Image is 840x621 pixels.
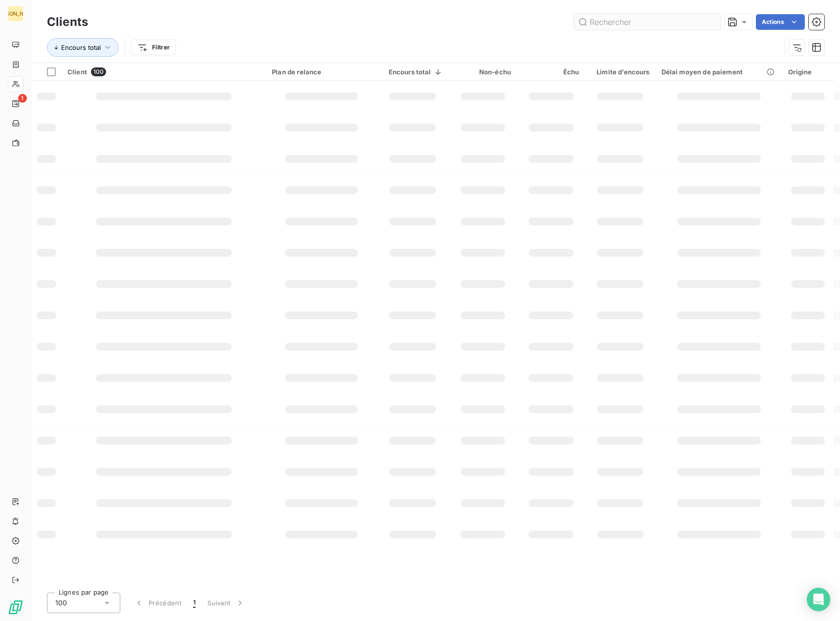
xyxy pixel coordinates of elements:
[55,598,67,608] span: 100
[523,68,579,76] div: Échu
[128,593,187,613] button: Précédent
[807,588,830,611] div: Open Intercom Messenger
[18,94,27,103] span: 1
[662,68,777,76] div: Délai moyen de paiement
[788,68,828,76] div: Origine
[455,68,511,76] div: Non-échu
[383,68,443,76] div: Encours total
[193,598,196,608] span: 1
[47,13,88,31] h3: Clients
[187,593,201,613] button: 1
[131,40,176,55] button: Filtrer
[47,38,119,57] button: Encours total
[8,6,23,22] div: [PERSON_NAME]
[574,14,721,30] input: Rechercher
[91,67,106,76] span: 100
[61,44,101,51] span: Encours total
[8,599,23,615] img: Logo LeanPay
[67,68,87,76] span: Client
[201,593,251,613] button: Suivant
[591,68,649,76] div: Limite d’encours
[756,14,805,30] button: Actions
[272,68,371,76] div: Plan de relance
